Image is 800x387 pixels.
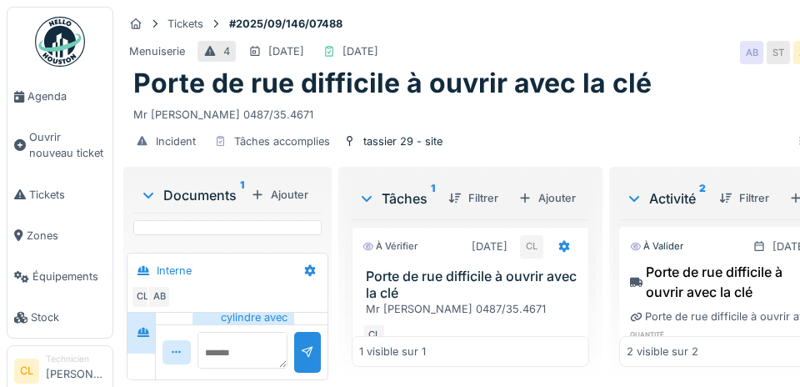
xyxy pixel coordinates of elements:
span: Ouvrir nouveau ticket [29,129,106,161]
div: Tickets [167,16,203,32]
sup: 1 [431,188,435,209]
strong: #2025/09/146/07488 [222,16,349,32]
sup: 2 [699,188,706,209]
div: Activité [626,188,706,209]
div: ST [767,41,790,64]
div: 1 visible sur 1 [359,344,426,359]
a: Agenda [7,76,112,117]
a: Ouvrir nouveau ticket [7,117,112,173]
div: Incident [156,133,196,149]
sup: 1 [240,185,244,205]
a: Stock [7,297,112,338]
div: Filtrer [712,187,776,209]
div: Ajouter [244,183,315,206]
div: AB [147,285,171,309]
span: Agenda [27,88,106,104]
h6: quantité [630,329,699,339]
div: [DATE] [342,43,378,59]
div: Tâches [358,188,435,209]
div: CL [362,324,386,347]
div: Ajouter [512,187,582,209]
div: Mr [PERSON_NAME] 0487/35.4671 [366,301,582,317]
div: AB [740,41,763,64]
div: [DATE] [472,239,507,254]
a: Équipements [7,256,112,297]
div: CL [520,235,543,259]
a: Zones [7,215,112,256]
div: À vérifier [362,239,417,254]
div: Filtrer [442,187,505,209]
a: Tickets [7,174,112,215]
div: 4 [223,43,230,59]
div: Documents [140,185,244,205]
span: Tickets [29,187,106,203]
h1: Porte de rue difficile à ouvrir avec la clé [133,68,652,99]
div: tassier 29 - site [363,133,442,149]
h3: Porte de rue difficile à ouvrir avec la clé [366,269,582,300]
div: Technicien [46,353,106,365]
div: 2 visible sur 2 [627,344,698,359]
div: À valider [630,239,683,254]
div: [DATE] [268,43,304,59]
span: Équipements [32,269,106,284]
img: Badge_color-CXgf-gQk.svg [35,17,85,67]
span: Zones [27,228,106,244]
span: Stock [31,309,106,325]
li: CL [14,359,39,384]
div: CL [131,285,154,309]
div: Tâches accomplies [234,133,330,149]
div: Interne [157,263,192,279]
div: Menuiserie [129,43,185,59]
